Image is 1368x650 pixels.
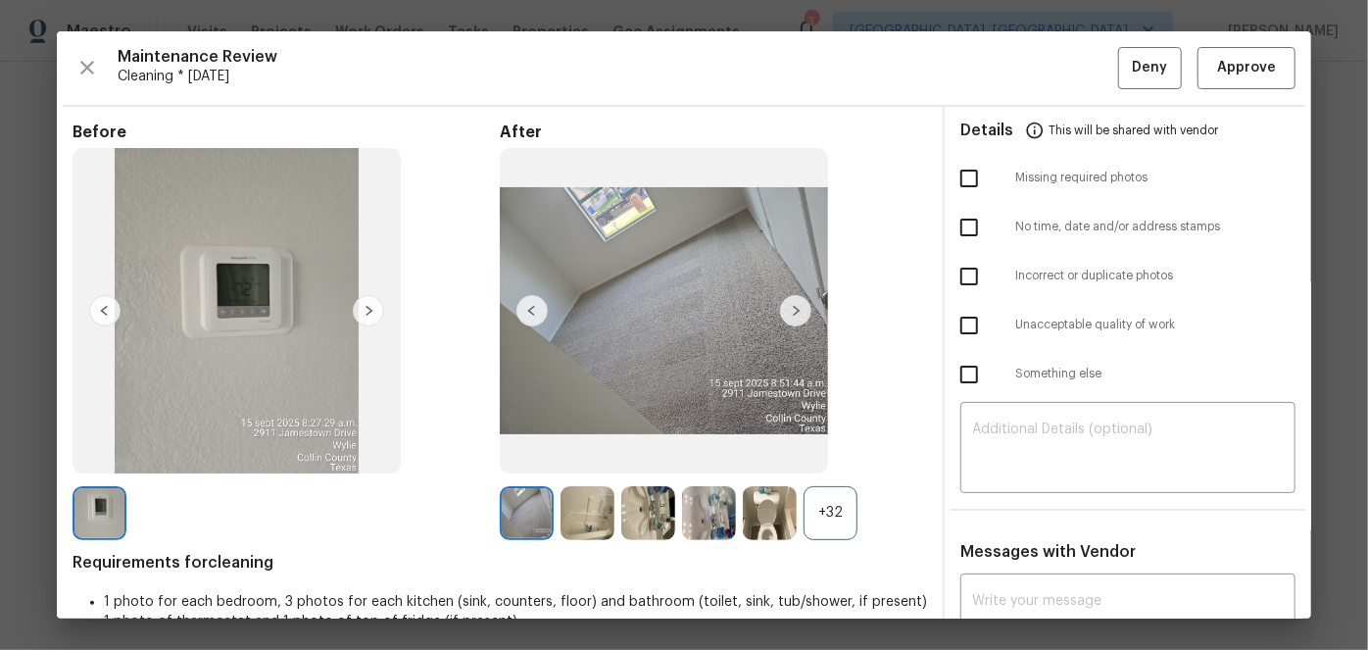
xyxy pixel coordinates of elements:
div: Incorrect or duplicate photos [945,252,1311,301]
img: left-chevron-button-url [516,295,548,326]
span: After [500,123,927,142]
span: Deny [1133,56,1168,80]
li: 1 photo of thermostat and 1 photo of top of fridge (if present) [104,612,927,631]
div: Something else [945,350,1311,399]
button: Deny [1118,47,1182,89]
span: Something else [1015,366,1295,382]
img: left-chevron-button-url [89,295,121,326]
span: Unacceptable quality of work [1015,317,1295,333]
span: Maintenance Review [118,47,1118,67]
span: Before [73,123,500,142]
span: No time, date and/or address stamps [1015,219,1295,235]
span: Messages with Vendor [960,544,1136,560]
span: Cleaning * [DATE] [118,67,1118,86]
span: Details [960,107,1013,154]
div: Missing required photos [945,154,1311,203]
button: Approve [1197,47,1295,89]
span: Missing required photos [1015,170,1295,186]
span: This will be shared with vendor [1049,107,1218,154]
div: No time, date and/or address stamps [945,203,1311,252]
span: Incorrect or duplicate photos [1015,268,1295,284]
li: 1 photo for each bedroom, 3 photos for each kitchen (sink, counters, floor) and bathroom (toilet,... [104,592,927,612]
div: +32 [804,486,857,540]
div: Unacceptable quality of work [945,301,1311,350]
img: right-chevron-button-url [780,295,811,326]
img: right-chevron-button-url [353,295,384,326]
span: Approve [1217,56,1276,80]
span: Requirements for cleaning [73,553,927,573]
